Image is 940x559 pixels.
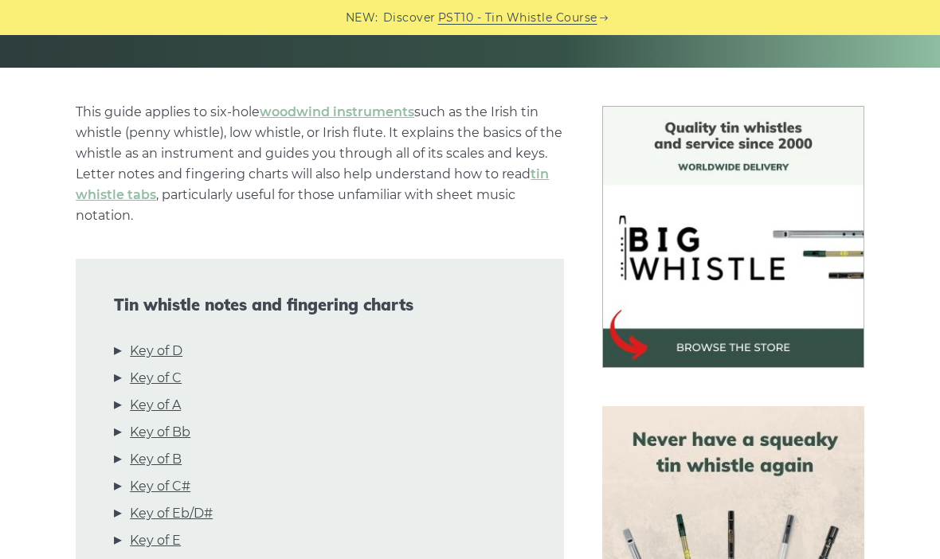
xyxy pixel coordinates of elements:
a: Key of B [130,449,182,470]
a: woodwind instruments [260,104,414,119]
p: This guide applies to six-hole such as the Irish tin whistle (penny whistle), low whistle, or Iri... [76,102,563,226]
a: Key of D [130,341,182,362]
a: Key of E [130,530,181,551]
span: NEW: [346,9,378,27]
a: Key of Eb/D# [130,503,213,524]
a: Key of C [130,368,182,389]
a: Key of C# [130,476,190,497]
span: Discover [383,9,436,27]
a: Key of A [130,395,181,416]
a: PST10 - Tin Whistle Course [438,9,597,27]
a: Key of Bb [130,422,190,443]
span: Tin whistle notes and fingering charts [114,295,525,315]
img: BigWhistle Tin Whistle Store [602,106,864,368]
